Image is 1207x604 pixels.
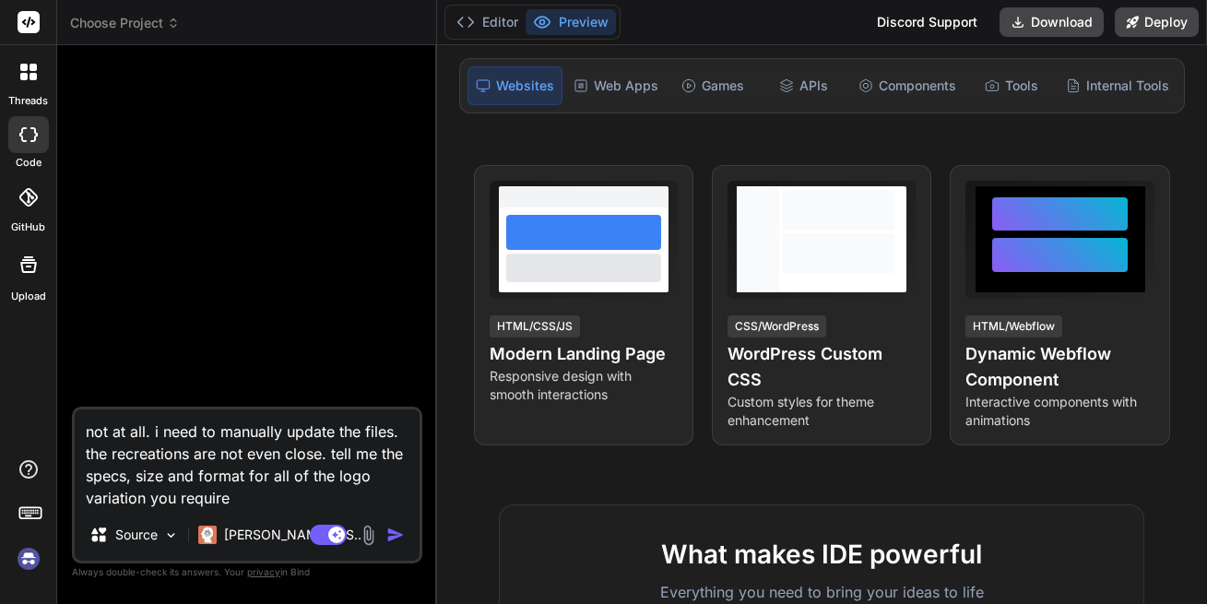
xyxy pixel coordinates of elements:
[965,393,1154,430] p: Interactive components with animations
[529,581,1114,603] p: Everything you need to bring your ideas to life
[1115,7,1199,37] button: Deploy
[449,9,526,35] button: Editor
[967,66,1055,105] div: Tools
[566,66,666,105] div: Web Apps
[11,219,45,235] label: GitHub
[1059,66,1177,105] div: Internal Tools
[13,543,44,574] img: signin
[529,535,1114,574] h2: What makes IDE powerful
[11,289,46,304] label: Upload
[115,526,158,544] p: Source
[965,315,1062,338] div: HTML/Webflow
[8,93,48,109] label: threads
[728,315,826,338] div: CSS/WordPress
[490,315,580,338] div: HTML/CSS/JS
[728,393,917,430] p: Custom styles for theme enhancement
[467,66,562,105] div: Websites
[728,341,917,393] h4: WordPress Custom CSS
[866,7,988,37] div: Discord Support
[1000,7,1104,37] button: Download
[198,526,217,544] img: Claude 4 Sonnet
[851,66,964,105] div: Components
[75,409,420,509] textarea: not at all. i need to manually update the files. the recreations are not even close. tell me the ...
[72,563,422,581] p: Always double-check its answers. Your in Bind
[386,526,405,544] img: icon
[70,14,180,32] span: Choose Project
[669,66,757,105] div: Games
[358,525,379,546] img: attachment
[224,526,361,544] p: [PERSON_NAME] 4 S..
[490,367,678,404] p: Responsive design with smooth interactions
[163,527,179,543] img: Pick Models
[247,566,280,577] span: privacy
[965,341,1154,393] h4: Dynamic Webflow Component
[526,9,616,35] button: Preview
[490,341,678,367] h4: Modern Landing Page
[16,155,41,171] label: code
[760,66,847,105] div: APIs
